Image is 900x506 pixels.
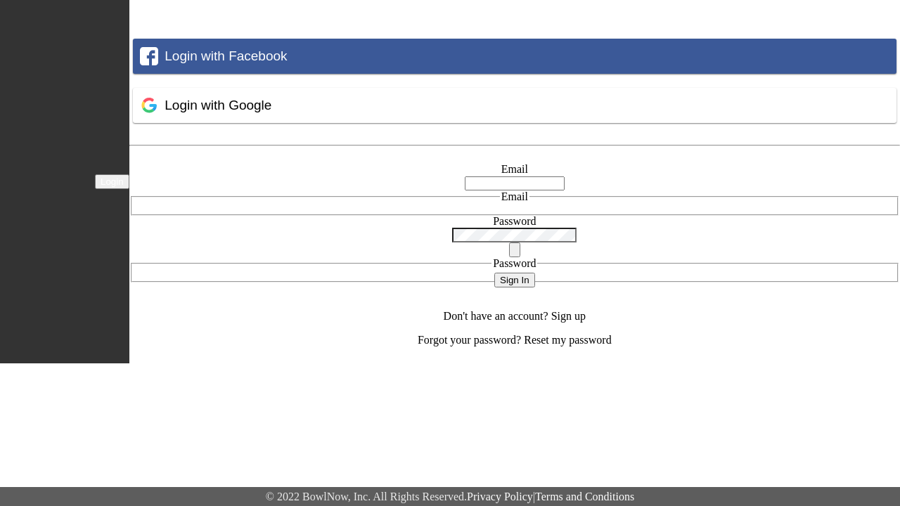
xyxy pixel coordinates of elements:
[493,215,536,227] label: Password
[95,174,129,189] button: Login
[509,242,520,257] button: toggle password visibility
[266,491,467,502] span: © 2022 BowlNow, Inc. All Rights Reserved.
[129,334,900,346] p: Forgot your password?
[501,163,528,175] label: Email
[133,88,896,123] button: Login with Google
[524,334,611,346] a: Reset my password
[535,491,634,502] a: Terms and Conditions
[133,39,896,74] button: Login with Facebook
[165,48,287,63] span: Login with Facebook
[7,174,84,188] img: logo
[501,190,528,202] span: Email
[165,98,271,112] span: Login with Google
[129,310,900,323] p: Don't have an account?
[493,257,536,269] span: Password
[467,491,533,502] a: Privacy Policy
[551,310,586,322] a: Sign up
[494,273,535,287] button: Sign In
